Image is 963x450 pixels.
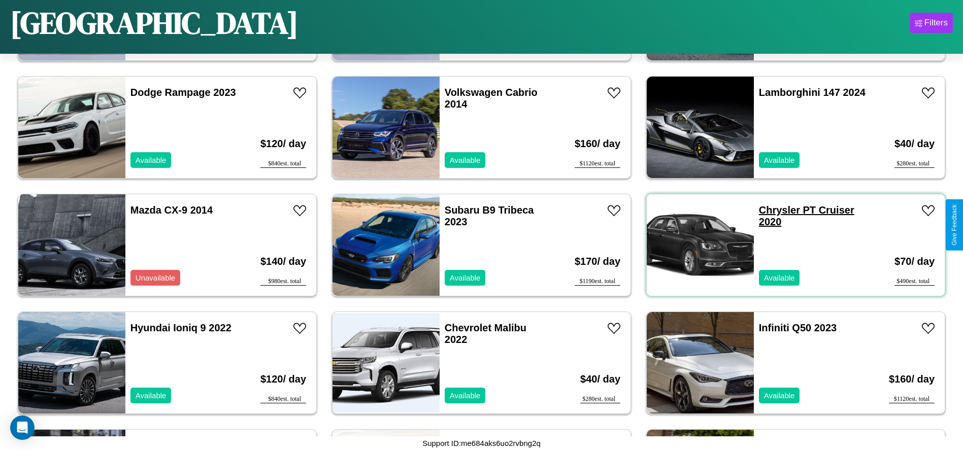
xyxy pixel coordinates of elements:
div: $ 280 est. total [580,395,620,403]
a: Hyundai Ioniq 9 2022 [130,322,231,333]
div: $ 1190 est. total [575,278,620,286]
div: Filters [924,18,948,28]
div: $ 840 est. total [260,395,306,403]
p: Available [764,153,795,167]
a: Chevrolet Malibu 2022 [445,322,526,345]
a: Mazda CX-9 2014 [130,204,213,216]
p: Available [450,153,481,167]
p: Available [450,271,481,285]
p: Available [764,271,795,285]
h3: $ 160 / day [575,128,620,160]
p: Unavailable [136,271,175,285]
div: $ 1120 est. total [889,395,935,403]
h1: [GEOGRAPHIC_DATA] [10,2,298,44]
a: Dodge Rampage 2023 [130,87,236,98]
div: $ 1120 est. total [575,160,620,168]
a: Chrysler PT Cruiser 2020 [759,204,854,227]
h3: $ 120 / day [260,363,306,395]
h3: $ 40 / day [580,363,620,395]
button: Filters [910,13,953,33]
h3: $ 40 / day [894,128,935,160]
h3: $ 140 / day [260,246,306,278]
h3: $ 170 / day [575,246,620,278]
div: $ 280 est. total [894,160,935,168]
a: Subaru B9 Tribeca 2023 [445,204,534,227]
p: Support ID: me684aks6uo2rvbng2q [422,436,541,450]
div: $ 490 est. total [894,278,935,286]
p: Available [136,153,167,167]
p: Available [450,389,481,402]
h3: $ 120 / day [260,128,306,160]
a: Infiniti Q50 2023 [759,322,837,333]
p: Available [136,389,167,402]
div: $ 980 est. total [260,278,306,286]
div: $ 840 est. total [260,160,306,168]
div: Open Intercom Messenger [10,416,35,440]
p: Available [764,389,795,402]
a: Volkswagen Cabrio 2014 [445,87,538,110]
h3: $ 160 / day [889,363,935,395]
h3: $ 70 / day [894,246,935,278]
a: Lamborghini 147 2024 [759,87,866,98]
div: Give Feedback [951,204,958,246]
